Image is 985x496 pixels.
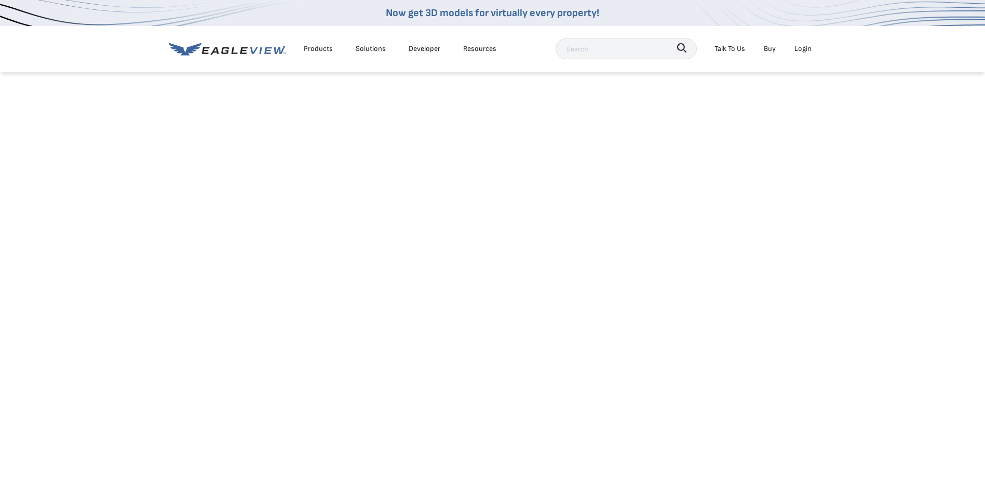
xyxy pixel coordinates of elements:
[409,42,440,55] a: Developer
[304,42,333,55] div: Products
[556,38,697,59] input: Search
[794,42,812,55] div: Login
[764,42,776,55] a: Buy
[356,42,386,55] div: Solutions
[386,7,599,19] a: Now get 3D models for virtually every property!
[714,42,745,55] div: Talk To Us
[463,42,496,55] div: Resources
